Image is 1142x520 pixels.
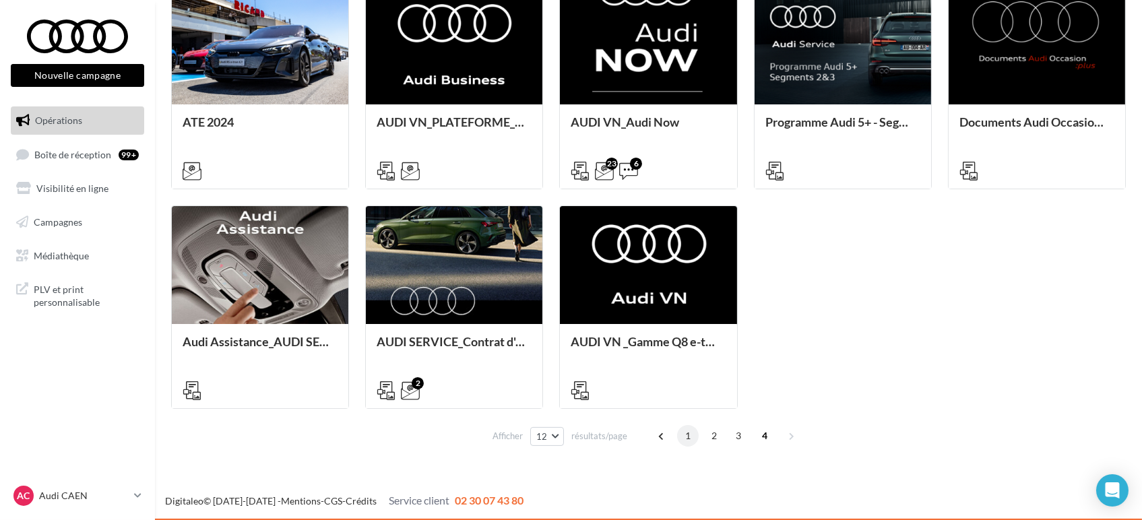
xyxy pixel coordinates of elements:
div: AUDI SERVICE_Contrat d'entretien [377,335,532,362]
span: 1 [677,425,699,447]
div: 23 [606,158,618,170]
div: AUDI VN_PLATEFORME_AUDI_BUSINESS [377,115,532,142]
span: Boîte de réception [34,148,111,160]
div: Open Intercom Messenger [1096,474,1129,507]
span: Service client [389,494,449,507]
div: 99+ [119,150,139,160]
span: 2 [703,425,725,447]
div: 6 [630,158,642,170]
a: AC Audi CAEN [11,483,144,509]
button: Nouvelle campagne [11,64,144,87]
div: 2 [412,377,424,389]
a: CGS [324,495,342,507]
a: PLV et print personnalisable [8,275,147,315]
span: Médiathèque [34,249,89,261]
span: 3 [728,425,749,447]
div: ATE 2024 [183,115,338,142]
p: Audi CAEN [39,489,129,502]
span: Campagnes [34,216,82,228]
a: Mentions [281,495,321,507]
button: 12 [530,427,565,446]
span: 02 30 07 43 80 [455,494,524,507]
a: Opérations [8,106,147,135]
div: Documents Audi Occasion :plus [959,115,1114,142]
span: 4 [754,425,775,447]
span: résultats/page [571,430,627,443]
span: 12 [536,431,548,442]
a: Boîte de réception99+ [8,140,147,169]
div: Programme Audi 5+ - Segments 2&3 - AUDI SERVICE [765,115,920,142]
a: Digitaleo [165,495,203,507]
div: AUDI VN_Audi Now [571,115,726,142]
div: AUDI VN _Gamme Q8 e-tron [571,335,726,362]
a: Crédits [346,495,377,507]
span: AC [18,489,30,502]
a: Visibilité en ligne [8,174,147,203]
span: © [DATE]-[DATE] - - - [165,495,524,507]
span: Opérations [35,115,82,126]
span: Visibilité en ligne [36,183,108,194]
div: Audi Assistance_AUDI SERVICE [183,335,338,362]
span: Afficher [493,430,523,443]
span: PLV et print personnalisable [34,280,139,309]
a: Médiathèque [8,242,147,270]
a: Campagnes [8,208,147,236]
